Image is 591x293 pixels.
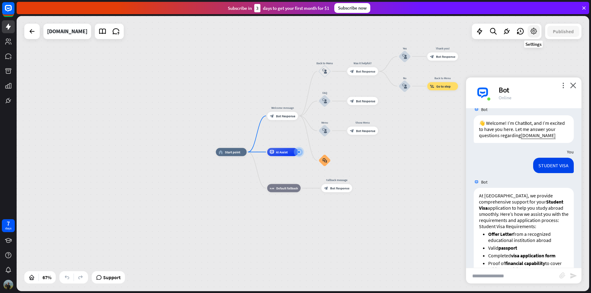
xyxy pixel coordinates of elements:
[424,76,461,80] div: Back to Menu
[324,186,328,190] i: block_bot_response
[276,114,295,118] span: Bot Response
[7,221,10,226] div: 7
[424,46,461,50] div: Thank you!
[356,129,376,133] span: Bot Response
[350,129,354,133] i: block_bot_response
[276,186,298,190] span: Default fallback
[322,128,327,133] i: block_user_input
[356,69,376,73] span: Bot Response
[474,115,574,143] div: 👋 Welcome! I’m ChatBot, and I’m excited to have you here. Let me answer your questions regarding
[270,186,274,190] i: block_fallback
[392,46,417,50] div: Yes
[505,260,545,266] strong: financial capability
[402,84,407,89] i: block_user_input
[41,272,53,282] div: 67%
[392,76,417,80] div: No
[488,245,569,251] li: Valid
[488,231,569,243] li: from a recognized educational institution abroad
[402,54,407,59] i: block_user_input
[5,226,11,231] div: days
[225,150,240,154] span: Start point
[479,199,563,211] strong: Student Visa
[559,272,565,279] i: block_attachment
[570,82,576,88] i: close
[356,99,376,103] span: Bot Response
[219,150,223,154] i: home_2
[479,192,569,223] p: At [GEOGRAPHIC_DATA], we provide comprehensive support for your application to help you study abr...
[547,26,579,37] button: Published
[430,84,434,88] i: block_goto
[570,272,577,279] i: send
[488,231,513,237] strong: Offer Letter
[488,260,569,272] li: Proof of to cover tuition and living expenses
[533,158,574,173] div: STUDENT VISA
[270,114,274,118] i: block_bot_response
[47,24,87,39] div: sashulugalla.lk
[330,186,350,190] span: Bot Response
[481,179,488,185] span: Bot
[334,3,370,13] div: Subscribe now
[103,272,121,282] span: Support
[5,2,23,21] button: Open LiveChat chat widget
[344,61,381,65] div: Was it helpful?
[264,106,301,110] div: Welcome message
[488,252,569,259] li: Completed
[322,99,327,104] i: block_user_input
[498,245,517,251] strong: passport
[344,121,381,125] div: Show Menu
[350,99,354,103] i: block_bot_response
[499,85,574,95] div: Bot
[567,149,574,155] span: You
[430,54,434,58] i: block_bot_response
[312,91,337,95] div: FAQ
[436,54,456,58] span: Bot Response
[322,69,327,74] i: block_user_input
[318,178,355,182] div: Fallback message
[560,82,566,88] i: more_vert
[312,121,337,125] div: Menu
[312,61,337,65] div: Back to Menu
[481,107,488,112] span: Bot
[511,252,556,259] strong: visa application form
[521,132,556,138] a: [DOMAIN_NAME]
[350,69,354,73] i: block_bot_response
[254,4,260,12] div: 3
[323,158,327,163] i: block_faq
[276,150,288,154] span: AI Assist
[436,84,451,88] span: Go to step
[479,223,569,229] h3: Student Visa Requirements:
[499,95,574,101] div: Online
[2,219,15,232] a: 7 days
[228,4,329,12] div: Subscribe in days to get your first month for $1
